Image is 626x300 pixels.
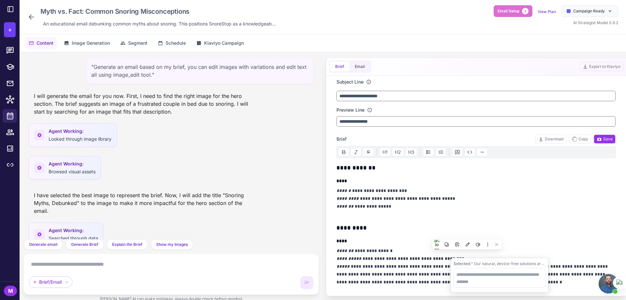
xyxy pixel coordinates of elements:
[23,239,63,250] button: Generate email
[37,39,53,47] span: Content
[580,62,623,71] button: Export to Klaviyo
[4,286,17,296] div: M
[43,20,276,27] span: An educational email debunking common myths about snoring. This positions SnoreStop as a knowledg...
[156,242,188,247] span: Show my Images
[572,136,588,142] span: Copy
[38,5,278,18] div: Click to edit campaign name
[535,134,566,144] button: Download
[29,89,257,118] div: I will generate the email for you now. First, I need to find the right image for the hero section...
[336,106,365,114] label: Preview Line
[494,5,532,17] button: Email Setup2
[40,19,278,29] div: Click to edit description
[498,8,519,14] span: Email Setup
[49,160,96,167] span: Agent Working:
[166,39,186,47] span: Schedule
[350,62,370,71] button: Email
[29,189,257,217] div: I have selected the best image to represent the brief. Now, I will add the title "Snoring Myths, ...
[49,128,112,135] span: Agent Working:
[192,37,248,49] button: Klaviyo Campaign
[49,169,96,174] span: Browsed visual assets
[116,37,151,49] button: Segment
[597,136,613,142] span: Save
[60,37,114,49] button: Image Generation
[49,136,112,142] span: Looked through image library
[86,57,314,84] div: "Generate an email based on my brief, you can edit images with variations and edit text all using...
[522,8,529,14] span: 2
[405,148,417,156] button: H3
[107,239,148,250] button: Explain the Brief
[573,8,605,14] span: Campaign Ready
[454,261,545,267] div: " Our natural, device-free solutions are designed for everyone. "
[49,235,98,241] span: Searched through data
[29,242,57,247] span: Generate email
[71,242,98,247] span: Generate Brief
[151,239,193,250] button: Show my Images
[128,39,147,47] span: Segment
[204,39,244,47] span: Klaviyo Campaign
[599,274,618,293] a: Open chat
[29,276,72,288] div: Brief/Email
[380,148,391,156] button: H1
[573,20,618,25] span: AI Strategist Model 0.9.2
[8,25,12,35] span: +
[336,78,364,86] label: Subject Line
[336,135,347,143] span: Brief
[594,134,616,144] button: Save
[66,239,104,250] button: Generate Brief
[538,9,556,14] a: View Plan
[72,39,110,47] span: Image Generation
[569,134,591,144] button: Copy
[392,148,404,156] button: H2
[4,22,16,37] button: +
[154,37,190,49] button: Schedule
[330,62,350,71] button: Brief
[49,227,98,234] span: Agent Working:
[25,37,57,49] button: Content
[454,261,471,266] span: Selected:
[112,242,142,247] span: Explain the Brief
